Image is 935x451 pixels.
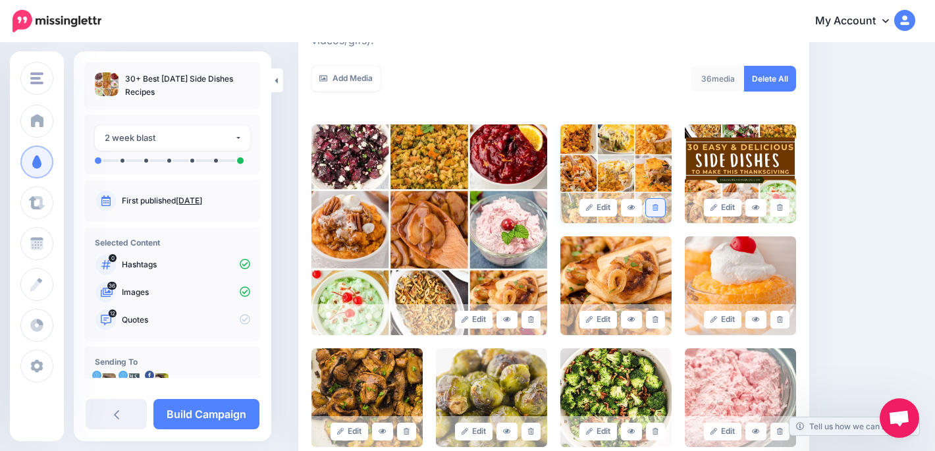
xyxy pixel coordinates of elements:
[30,72,43,84] img: menu.png
[802,5,915,38] a: My Account
[579,199,617,217] a: Edit
[744,66,796,92] a: Delete All
[560,236,672,335] img: 7ebe21bee4b522a0a1ab1f1b5161e7be_large.jpg
[13,10,101,32] img: Missinglettr
[121,373,142,394] img: -q9zgOOs-47689.png
[704,423,741,440] a: Edit
[122,259,250,271] p: Hashtags
[789,417,919,435] a: Tell us how we can improve
[685,124,796,223] img: 5b34d27b63dccd12d7fd6fac86f933ba_large.jpg
[147,373,169,394] img: 38085026_10156550668192359_4842997645431537664_n-bsa68663.jpg
[685,348,796,447] img: 6f4fdf9f31db7b986daad8e482c1680f_large.jpg
[122,286,250,298] p: Images
[311,66,381,92] a: Add Media
[560,124,672,223] img: 5ef38763bc014ab2aa9fd47bcd36637a_large.jpg
[331,423,368,440] a: Edit
[311,124,547,335] img: f1e006ec14f7bccfd79c624ddb33280a_large.jpg
[107,282,117,290] span: 36
[95,373,116,394] img: pfFiH1u_-43245.jpg
[436,348,547,447] img: 21e4a9e5e2fa17b5e78e28ad3e543ab2_large.jpg
[109,254,117,262] span: 0
[880,398,919,438] div: Open chat
[691,66,745,92] div: media
[685,236,796,335] img: 30995d331620807e7b58a233b77bb37f_large.jpg
[455,423,493,440] a: Edit
[122,314,250,326] p: Quotes
[579,423,617,440] a: Edit
[560,348,672,447] img: b46e4f9e473c59bda23be9091954411e_large.jpg
[105,130,234,146] div: 2 week blast
[125,72,250,99] p: 30+ Best [DATE] Side Dishes Recipes
[109,309,117,317] span: 12
[122,195,250,207] p: First published
[95,125,250,151] button: 2 week blast
[579,311,617,329] a: Edit
[704,311,741,329] a: Edit
[95,238,250,248] h4: Selected Content
[176,196,202,205] a: [DATE]
[704,199,741,217] a: Edit
[455,311,493,329] a: Edit
[95,72,119,96] img: f1e006ec14f7bccfd79c624ddb33280a_thumb.jpg
[701,74,712,84] span: 36
[311,348,423,447] img: da0135ad9a34096990baaf75178fac03_large.jpg
[95,357,250,367] h4: Sending To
